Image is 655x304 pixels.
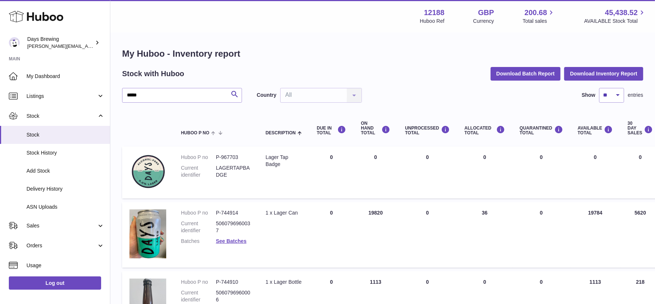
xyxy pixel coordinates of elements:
span: AVAILABLE Stock Total [584,18,646,25]
div: 1 x Lager Bottle [266,279,302,286]
td: 0 [353,146,398,198]
label: Country [257,92,277,99]
td: 19820 [353,202,398,268]
span: 0 [540,210,543,216]
label: Show [582,92,595,99]
dd: P-744914 [216,209,251,216]
div: ON HAND Total [361,121,390,136]
span: Delivery History [26,185,104,192]
strong: GBP [478,8,494,18]
span: 0 [540,279,543,285]
td: 0 [398,202,457,268]
div: 30 DAY SALES [628,121,653,136]
dd: 5060796960037 [216,220,251,234]
div: Currency [473,18,494,25]
span: Listings [26,93,97,100]
dd: LAGERTAPBADGE [216,165,251,178]
dt: Current identifier [181,165,216,178]
div: Huboo Ref [420,18,445,25]
span: Add Stock [26,167,104,174]
div: UNPROCESSED Total [405,126,450,135]
span: Description [266,131,296,135]
span: Huboo P no [181,131,209,135]
span: [PERSON_NAME][EMAIL_ADDRESS][DOMAIN_NAME] [27,43,147,49]
div: DUE IN TOTAL [317,126,346,135]
td: 0 [309,146,353,198]
dt: Huboo P no [181,209,216,216]
a: 45,438.52 AVAILABLE Stock Total [584,8,646,25]
a: See Batches [216,238,246,244]
dt: Huboo P no [181,154,216,161]
div: AVAILABLE Total [578,126,613,135]
span: Stock [26,131,104,138]
div: Lager Tap Badge [266,154,302,168]
span: Orders [26,242,97,249]
td: 0 [398,146,457,198]
a: Log out [9,276,101,290]
span: Stock History [26,149,104,156]
span: ASN Uploads [26,204,104,211]
a: 200.68 Total sales [523,8,555,25]
dt: Huboo P no [181,279,216,286]
td: 19784 [570,202,620,268]
button: Download Batch Report [491,67,561,80]
td: 0 [457,146,512,198]
div: QUARANTINED Total [520,126,563,135]
span: 45,438.52 [605,8,638,18]
strong: 12188 [424,8,445,18]
span: Sales [26,222,97,229]
dt: Current identifier [181,220,216,234]
dd: P-744910 [216,279,251,286]
span: 200.68 [524,8,547,18]
span: entries [628,92,643,99]
span: 0 [540,154,543,160]
img: product image [129,154,166,189]
td: 0 [570,146,620,198]
td: 0 [309,202,353,268]
h2: Stock with Huboo [122,69,184,79]
dt: Current identifier [181,289,216,303]
dd: P-967703 [216,154,251,161]
div: 1 x Lager Can [266,209,302,216]
span: My Dashboard [26,73,104,80]
span: Stock [26,113,97,120]
div: Days Brewing [27,36,93,50]
h1: My Huboo - Inventory report [122,48,643,60]
span: Total sales [523,18,555,25]
div: ALLOCATED Total [464,126,505,135]
img: greg@daysbrewing.com [9,37,20,48]
button: Download Inventory Report [564,67,643,80]
dd: 5060796960006 [216,289,251,303]
span: Usage [26,262,104,269]
td: 36 [457,202,512,268]
dt: Batches [181,238,216,245]
img: product image [129,209,166,258]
